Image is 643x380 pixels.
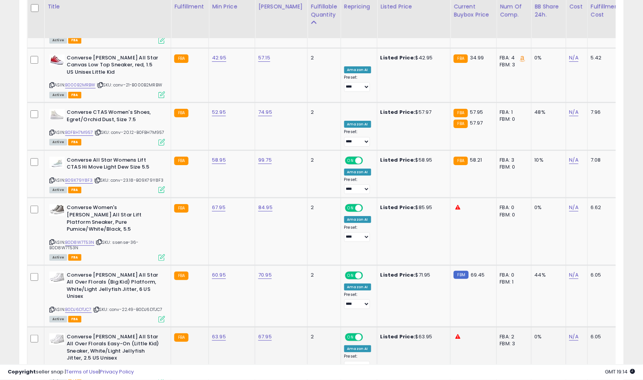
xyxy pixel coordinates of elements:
span: All listings currently available for purchase on Amazon [49,254,67,261]
a: 63.95 [212,333,226,341]
span: | SKU: ssense-36-B0D8W7T53N [49,239,139,251]
div: FBA: 3 [500,157,525,164]
span: All listings currently available for purchase on Amazon [49,92,67,98]
div: Repricing [344,2,374,10]
div: BB Share 24h. [535,2,563,19]
small: FBA [174,109,189,117]
img: 41EHbHrrp2L._SL40_.jpg [49,54,65,65]
div: 6.05 [591,272,618,279]
a: 67.95 [212,204,226,211]
div: 2 [311,204,335,211]
a: 57.15 [258,54,270,62]
small: FBA [454,157,468,165]
small: FBA [174,204,189,213]
div: 0% [535,204,560,211]
span: FBA [68,92,81,98]
div: FBM: 3 [500,61,525,68]
b: Listed Price: [380,108,416,116]
div: 2 [311,54,335,61]
div: FBA: 2 [500,333,525,340]
span: | SKU: conv-22.49-B0DJ6DTJC7 [93,306,163,312]
a: 70.95 [258,271,272,279]
div: Preset: [344,177,371,194]
div: 2 [311,333,335,340]
b: Converse CTAS Women's Shoes, Egret/Orchid Dust, Size 7.5 [67,109,160,125]
a: B0D8W7T53N [65,239,94,246]
a: N/A [569,271,579,279]
small: FBA [454,54,468,63]
div: $63.95 [380,333,444,340]
b: Listed Price: [380,204,416,211]
div: ASIN: [49,272,165,322]
span: | SKU: conv-21-B000B2MRBW [97,82,162,88]
div: 48% [535,109,560,116]
div: $58.95 [380,157,444,164]
b: Listed Price: [380,271,416,279]
div: Cost [569,2,584,10]
a: 58.95 [212,156,226,164]
div: Preset: [344,75,371,92]
div: 7.96 [591,109,618,116]
span: 57.97 [470,119,483,127]
div: Amazon AI [344,121,371,128]
img: 31E+kb0feXL._SL40_.jpg [49,157,65,168]
b: Listed Price: [380,54,416,61]
span: ON [346,157,355,164]
b: Listed Price: [380,156,416,164]
div: [PERSON_NAME] [258,2,304,10]
a: 99.75 [258,156,272,164]
span: All listings currently available for purchase on Amazon [49,37,67,44]
div: ASIN: [49,109,165,145]
div: Preset: [344,225,371,242]
div: Current Buybox Price [454,2,493,19]
div: FBM: 1 [500,279,525,285]
div: FBM: 3 [500,340,525,347]
a: Terms of Use [66,368,99,376]
a: 84.95 [258,204,273,211]
div: Min Price [212,2,252,10]
a: N/A [569,204,579,211]
a: N/A [569,108,579,116]
div: FBA: 1 [500,109,525,116]
a: B0FBH7M957 [65,129,93,136]
div: Fulfillable Quantity [311,2,337,19]
span: ON [346,272,355,279]
a: 42.95 [212,54,226,62]
small: FBA [174,54,189,63]
div: FBA: 4 [500,54,525,61]
div: Amazon AI [344,345,371,352]
span: 69.45 [471,271,485,279]
strong: Copyright [8,368,36,376]
div: 10% [535,157,560,164]
span: OFF [362,157,374,164]
div: Amazon AI [344,216,371,223]
div: Amazon AI [344,284,371,290]
span: ON [346,205,355,211]
span: 58.21 [470,156,482,164]
span: OFF [362,272,374,279]
span: FBA [68,37,81,44]
b: Converse [PERSON_NAME] All Star All Over Florals (Big Kid) Platform, White/Light Jellyfish Jitter... [67,272,160,302]
div: FBM: 0 [500,211,525,218]
small: FBM [454,271,469,279]
div: 7.08 [591,157,618,164]
span: 2025-09-9 19:14 GMT [605,368,635,376]
div: 6.05 [591,333,618,340]
b: Converse Women's [PERSON_NAME] All Star Lift Platform Sneaker, Pure Pumice/White/Black, 5.5 [67,204,160,235]
span: ON [346,334,355,340]
div: Listed Price [380,2,447,10]
div: Preset: [344,129,371,147]
a: Privacy Policy [100,368,134,376]
span: 34.99 [470,54,484,61]
b: Converse All Star Womens Lift CTAS Hi Move Light Dew Size 5.5 [67,157,160,173]
div: Title [47,2,168,10]
img: 31OXRMhQyXL._SL40_.jpg [49,109,65,120]
a: N/A [569,333,579,341]
span: OFF [362,205,374,211]
a: N/A [569,54,579,62]
div: Amazon AI [344,66,371,73]
div: FBM: 0 [500,116,525,123]
a: B0DJ6DTJC7 [65,306,92,313]
img: 31bCZr1-dUL._SL40_.jpg [49,333,65,345]
div: 0% [535,54,560,61]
